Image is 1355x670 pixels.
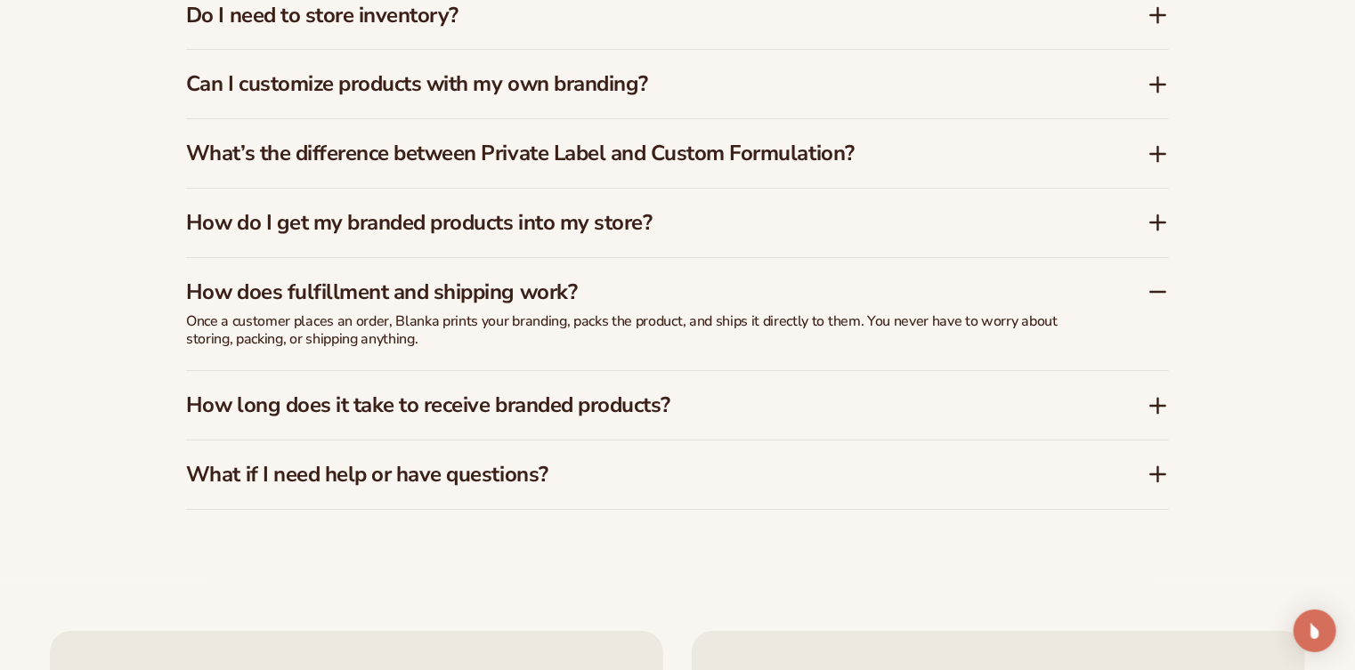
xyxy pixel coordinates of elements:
h3: How long does it take to receive branded products? [186,392,1094,418]
h3: Can I customize products with my own branding? [186,71,1094,97]
h3: What’s the difference between Private Label and Custom Formulation? [186,141,1094,166]
p: Once a customer places an order, Blanka prints your branding, packs the product, and ships it dir... [186,312,1076,350]
h3: How do I get my branded products into my store? [186,210,1094,236]
div: Open Intercom Messenger [1294,609,1336,652]
h3: What if I need help or have questions? [186,462,1094,488]
h3: How does fulfillment and shipping work? [186,279,1094,305]
h3: Do I need to store inventory? [186,3,1094,28]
